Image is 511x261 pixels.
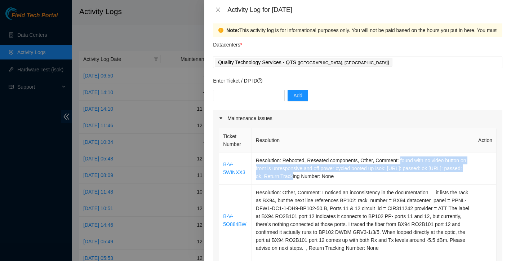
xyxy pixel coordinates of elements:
div: Maintenance Issues [213,110,502,127]
span: question-circle [257,78,262,83]
p: Quality Technology Services - QTS ) [218,58,389,67]
th: Action [474,128,497,152]
span: ( [GEOGRAPHIC_DATA], [GEOGRAPHIC_DATA] [298,61,388,65]
a: B-V-5O884BW [223,213,246,227]
strong: Note: [226,26,239,34]
button: Add [288,90,308,101]
p: Datacenters [213,37,242,49]
td: Resolution: Other, Comment: I noticed an inconsistency in the documentation — it lists the rack a... [252,185,474,256]
span: caret-right [219,116,223,120]
a: B-V-5WINXX3 [223,162,245,175]
span: close [215,7,221,13]
th: Resolution [252,128,474,152]
th: Ticket Number [219,128,252,152]
span: Add [293,92,302,99]
td: Resolution: Rebooted, Reseated components, Other, Comment: found with no video button on front is... [252,152,474,185]
button: Close [213,6,223,13]
span: exclamation-circle [218,28,223,33]
p: Enter Ticket / DP ID [213,77,502,85]
div: Activity Log for [DATE] [227,6,502,14]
